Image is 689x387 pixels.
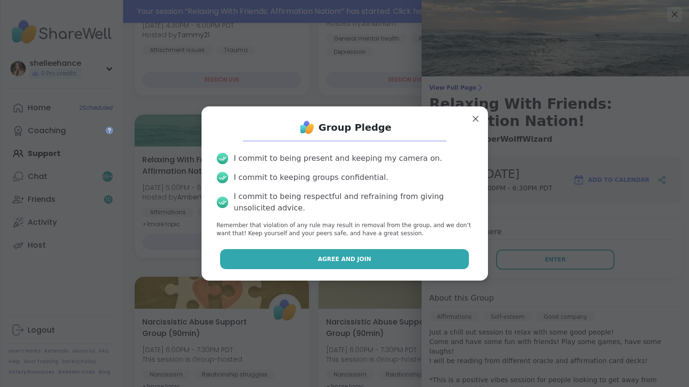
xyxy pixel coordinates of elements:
[234,153,442,164] div: I commit to being present and keeping my camera on.
[297,118,317,137] img: ShareWell Logo
[318,121,392,134] h1: Group Pledge
[220,249,469,269] button: Agree and Join
[106,126,113,134] iframe: Spotlight
[234,172,389,183] div: I commit to keeping groups confidential.
[234,191,473,214] div: I commit to being respectful and refraining from giving unsolicited advice.
[318,255,371,263] span: Agree and Join
[217,221,473,238] p: Remember that violation of any rule may result in removal from the group, and we don’t want that!...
